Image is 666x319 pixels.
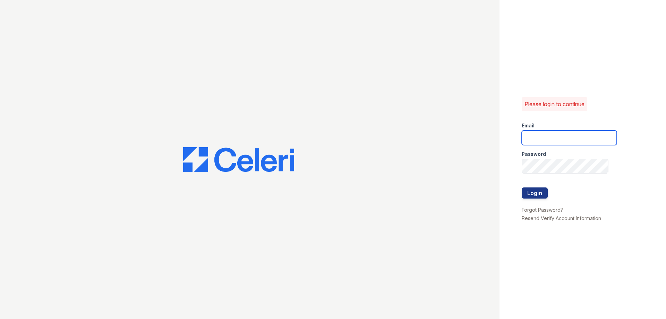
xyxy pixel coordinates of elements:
a: Forgot Password? [522,207,563,213]
a: Resend Verify Account Information [522,215,601,221]
label: Email [522,122,535,129]
img: CE_Logo_Blue-a8612792a0a2168367f1c8372b55b34899dd931a85d93a1a3d3e32e68fde9ad4.png [183,147,294,172]
p: Please login to continue [524,100,584,108]
button: Login [522,187,548,199]
label: Password [522,151,546,158]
